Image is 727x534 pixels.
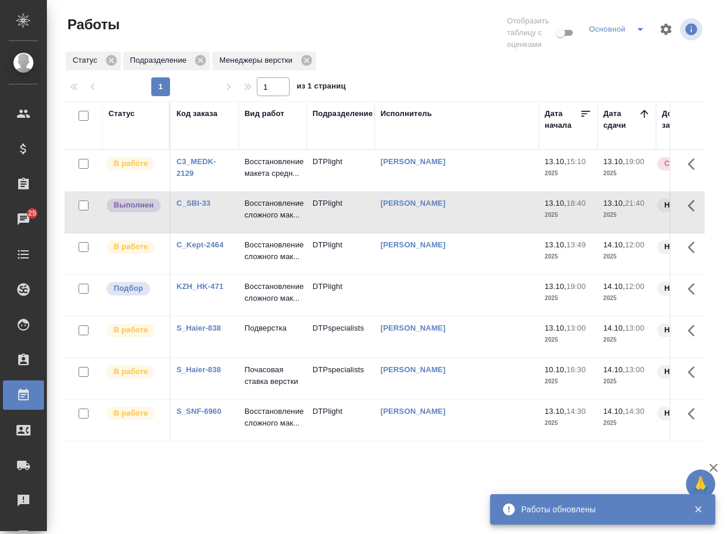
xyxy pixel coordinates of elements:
[3,205,44,234] a: 25
[681,150,709,178] button: Здесь прячутся важные кнопки
[664,158,699,169] p: Срочный
[545,282,566,291] p: 13.10,
[176,240,223,249] a: C_Kept-2464
[176,324,221,332] a: S_Haier-838
[566,157,586,166] p: 15:10
[176,407,222,416] a: S_SNF-6960
[244,406,301,429] p: Восстановление сложного мак...
[176,108,218,120] div: Код заказа
[114,241,148,253] p: В работе
[603,168,650,179] p: 2025
[106,156,164,172] div: Исполнитель выполняет работу
[106,322,164,338] div: Исполнитель выполняет работу
[176,199,210,208] a: C_SBI-33
[545,251,592,263] p: 2025
[603,209,650,221] p: 2025
[381,407,446,416] a: [PERSON_NAME]
[312,108,373,120] div: Подразделение
[566,240,586,249] p: 13:49
[114,407,148,419] p: В работе
[73,55,101,66] p: Статус
[307,400,375,441] td: DTPlight
[381,240,446,249] a: [PERSON_NAME]
[603,240,625,249] p: 14.10,
[681,317,709,345] button: Здесь прячутся важные кнопки
[662,108,723,131] div: Доп. статус заказа
[603,376,650,387] p: 2025
[681,400,709,428] button: Здесь прячутся важные кнопки
[603,334,650,346] p: 2025
[307,358,375,399] td: DTPspecialists
[114,366,148,377] p: В работе
[681,275,709,303] button: Здесь прячутся важные кнопки
[244,198,301,221] p: Восстановление сложного мак...
[176,157,216,178] a: C3_MEDK-2129
[625,199,644,208] p: 21:40
[681,233,709,261] button: Здесь прячутся важные кнопки
[625,282,644,291] p: 12:00
[691,472,711,496] span: 🙏
[123,52,210,70] div: Подразделение
[212,52,316,70] div: Менеджеры верстки
[603,324,625,332] p: 14.10,
[244,156,301,179] p: Восстановление макета средн...
[545,376,592,387] p: 2025
[545,417,592,429] p: 2025
[566,199,586,208] p: 18:40
[545,292,592,304] p: 2025
[307,317,375,358] td: DTPspecialists
[545,108,580,131] div: Дата начала
[603,417,650,429] p: 2025
[521,504,676,515] div: Работы обновлены
[114,324,148,336] p: В работе
[664,407,715,419] p: Нормальный
[603,157,625,166] p: 13.10,
[381,365,446,374] a: [PERSON_NAME]
[381,199,446,208] a: [PERSON_NAME]
[244,108,284,120] div: Вид работ
[244,364,301,387] p: Почасовая ставка верстки
[545,334,592,346] p: 2025
[681,192,709,220] button: Здесь прячутся важные кнопки
[297,79,346,96] span: из 1 страниц
[176,282,223,291] a: KZH_HK-471
[566,407,586,416] p: 14:30
[603,199,625,208] p: 13.10,
[106,198,164,213] div: Исполнитель завершил работу
[603,282,625,291] p: 14.10,
[603,292,650,304] p: 2025
[106,406,164,421] div: Исполнитель выполняет работу
[680,18,705,40] span: Посмотреть информацию
[603,108,638,131] div: Дата сдачи
[566,365,586,374] p: 16:30
[21,208,43,219] span: 25
[664,366,715,377] p: Нормальный
[106,281,164,297] div: Можно подбирать исполнителей
[307,150,375,191] td: DTPlight
[64,15,120,34] span: Работы
[686,470,715,499] button: 🙏
[625,157,644,166] p: 19:00
[664,199,715,211] p: Нормальный
[244,281,301,304] p: Восстановление сложного мак...
[586,20,652,39] div: split button
[130,55,191,66] p: Подразделение
[307,233,375,274] td: DTPlight
[625,365,644,374] p: 13:00
[219,55,297,66] p: Менеджеры верстки
[545,240,566,249] p: 13.10,
[664,283,715,294] p: Нормальный
[381,324,446,332] a: [PERSON_NAME]
[545,209,592,221] p: 2025
[603,365,625,374] p: 14.10,
[507,15,554,50] span: Отобразить таблицу с оценками
[664,324,715,336] p: Нормальный
[108,108,135,120] div: Статус
[545,407,566,416] p: 13.10,
[566,324,586,332] p: 13:00
[114,283,143,294] p: Подбор
[545,199,566,208] p: 13.10,
[681,358,709,386] button: Здесь прячутся важные кнопки
[106,364,164,380] div: Исполнитель выполняет работу
[625,407,644,416] p: 14:30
